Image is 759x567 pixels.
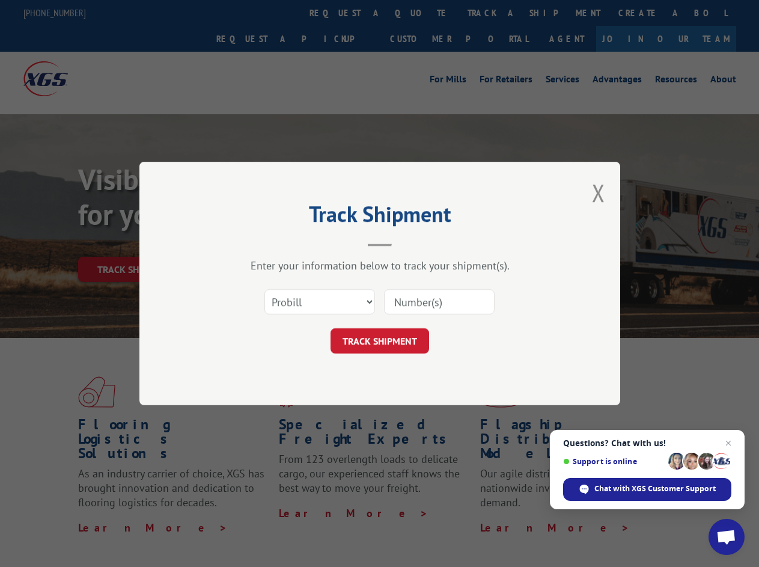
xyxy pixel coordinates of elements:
[331,328,429,354] button: TRACK SHIPMENT
[384,289,495,314] input: Number(s)
[563,478,731,501] span: Chat with XGS Customer Support
[709,519,745,555] a: Open chat
[200,206,560,228] h2: Track Shipment
[200,259,560,272] div: Enter your information below to track your shipment(s).
[592,177,605,209] button: Close modal
[563,438,731,448] span: Questions? Chat with us!
[594,483,716,494] span: Chat with XGS Customer Support
[563,457,664,466] span: Support is online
